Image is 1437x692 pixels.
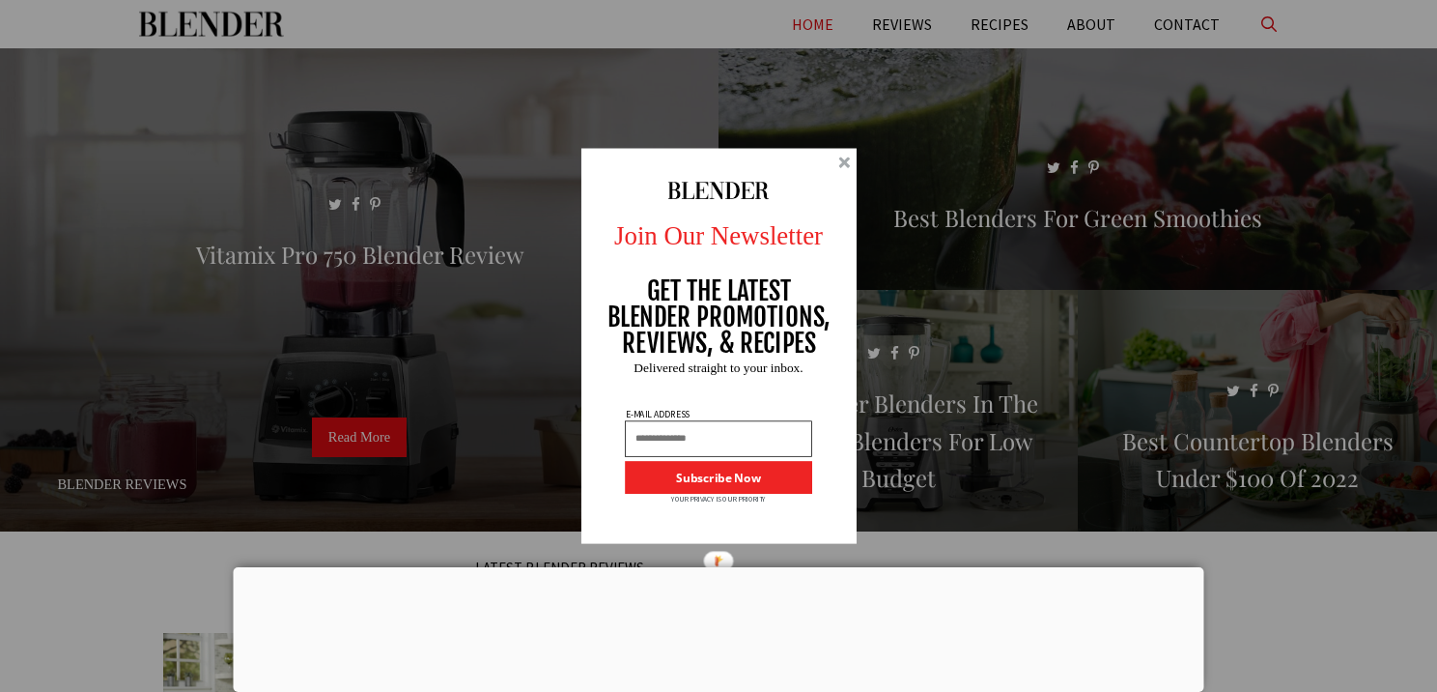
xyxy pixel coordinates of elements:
[568,361,870,374] p: Delivered straight to your inbox.
[234,567,1204,687] iframe: Advertisement
[568,216,870,255] p: Join Our Newsletter
[606,278,831,356] p: GET THE LATEST BLENDER PROMOTIONS, REVIEWS, & RECIPES
[625,461,812,494] button: Subscribe Now
[671,494,766,505] p: YOUR PRIVACY IS OUR PRIORITY
[624,410,691,419] p: E-MAIL ADDRESS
